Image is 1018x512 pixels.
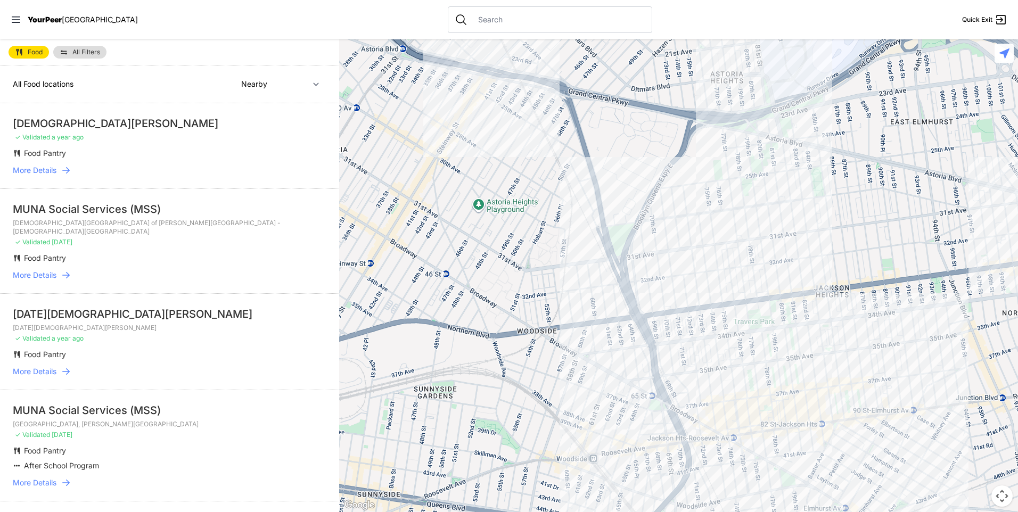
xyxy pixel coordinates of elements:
[342,498,377,512] img: Google
[13,165,326,176] a: More Details
[13,79,73,88] span: All Food locations
[13,165,56,176] span: More Details
[472,14,645,25] input: Search
[52,334,84,342] span: a year ago
[991,485,1013,507] button: Map camera controls
[962,15,992,24] span: Quick Exit
[24,446,66,455] span: Food Pantry
[72,49,100,55] span: All Filters
[53,46,106,59] a: All Filters
[28,49,43,55] span: Food
[24,148,66,158] span: Food Pantry
[13,366,56,377] span: More Details
[15,431,50,439] span: ✓ Validated
[15,334,50,342] span: ✓ Validated
[13,420,326,428] p: [GEOGRAPHIC_DATA], [PERSON_NAME][GEOGRAPHIC_DATA]
[13,366,326,377] a: More Details
[13,116,326,131] div: [DEMOGRAPHIC_DATA][PERSON_NAME]
[24,350,66,359] span: Food Pantry
[52,431,72,439] span: [DATE]
[15,238,50,246] span: ✓ Validated
[13,270,326,280] a: More Details
[13,307,326,321] div: [DATE][DEMOGRAPHIC_DATA][PERSON_NAME]
[13,324,326,332] p: [DATE][DEMOGRAPHIC_DATA][PERSON_NAME]
[62,15,138,24] span: [GEOGRAPHIC_DATA]
[28,15,62,24] span: YourPeer
[24,461,99,470] span: After School Program
[52,238,72,246] span: [DATE]
[13,270,56,280] span: More Details
[342,498,377,512] a: Open this area in Google Maps (opens a new window)
[15,133,50,141] span: ✓ Validated
[962,13,1007,26] a: Quick Exit
[13,477,56,488] span: More Details
[28,16,138,23] a: YourPeer[GEOGRAPHIC_DATA]
[9,46,49,59] a: Food
[13,403,326,418] div: MUNA Social Services (MSS)
[13,219,326,236] p: [DEMOGRAPHIC_DATA][GEOGRAPHIC_DATA] of [PERSON_NAME][GEOGRAPHIC_DATA] - [DEMOGRAPHIC_DATA][GEOGRA...
[13,477,326,488] a: More Details
[13,202,326,217] div: MUNA Social Services (MSS)
[52,133,84,141] span: a year ago
[24,253,66,262] span: Food Pantry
